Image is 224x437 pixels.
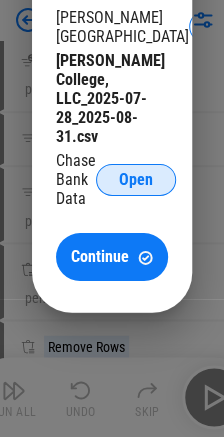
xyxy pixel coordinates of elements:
[96,163,176,195] button: Open
[137,248,154,265] img: Continue
[56,50,168,145] div: [PERSON_NAME] College, LLC_2025-07-28_2025-08-31.csv
[71,248,129,264] span: Continue
[119,171,153,187] span: Open
[56,7,189,45] div: [PERSON_NAME][GEOGRAPHIC_DATA]
[56,232,168,280] button: ContinueContinue
[56,150,96,207] div: Chase Bank Data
